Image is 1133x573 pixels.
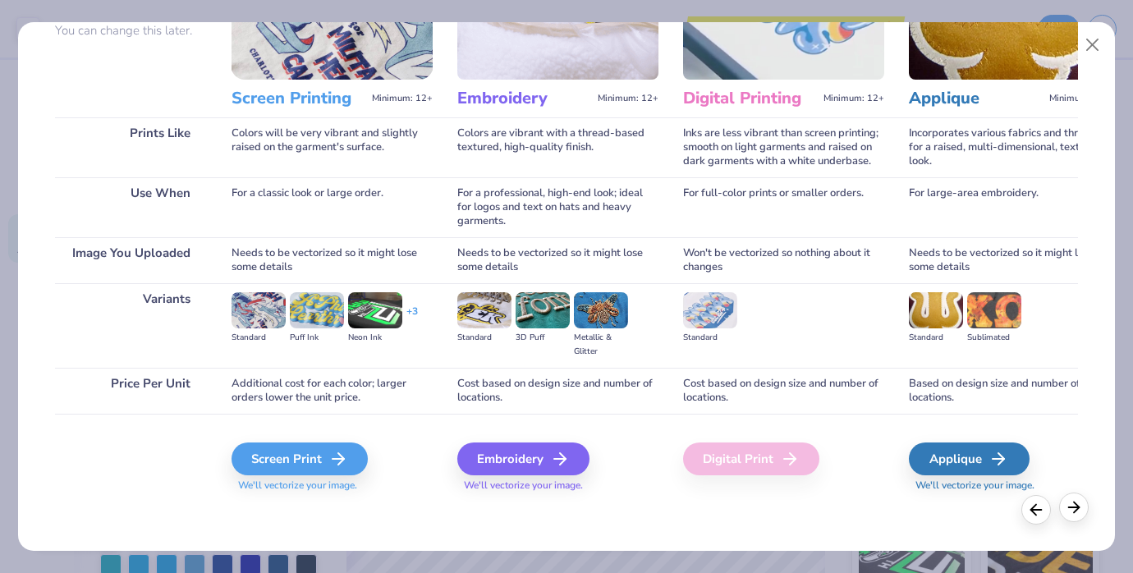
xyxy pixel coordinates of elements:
div: Additional cost for each color; larger orders lower the unit price. [232,368,433,414]
div: Needs to be vectorized so it might lose some details [909,237,1110,283]
div: For large-area embroidery. [909,177,1110,237]
div: Cost based on design size and number of locations. [683,368,884,414]
div: Puff Ink [290,331,344,345]
h3: Embroidery [457,88,591,109]
div: For full-color prints or smaller orders. [683,177,884,237]
span: Minimum: 12+ [823,93,884,104]
div: Won't be vectorized so nothing about it changes [683,237,884,283]
div: Price Per Unit [55,368,207,414]
div: Image You Uploaded [55,237,207,283]
button: Close [1077,30,1108,61]
div: Colors are vibrant with a thread-based textured, high-quality finish. [457,117,658,177]
div: Standard [683,331,737,345]
img: Sublimated [967,292,1021,328]
div: Colors will be very vibrant and slightly raised on the garment's surface. [232,117,433,177]
div: Standard [909,331,963,345]
div: For a professional, high-end look; ideal for logos and text on hats and heavy garments. [457,177,658,237]
div: Prints Like [55,117,207,177]
img: Standard [457,292,511,328]
div: For a classic look or large order. [232,177,433,237]
div: Screen Print [232,442,368,475]
div: 3D Puff [516,331,570,345]
div: Sublimated [967,331,1021,345]
span: Minimum: 12+ [1049,93,1110,104]
div: + 3 [406,305,418,332]
div: Embroidery [457,442,589,475]
div: Incorporates various fabrics and threads for a raised, multi-dimensional, textured look. [909,117,1110,177]
div: Digital Print [683,442,819,475]
div: Based on design size and number of locations. [909,368,1110,414]
div: Use When [55,177,207,237]
p: You can change this later. [55,24,207,38]
span: Minimum: 12+ [372,93,433,104]
div: Applique [909,442,1030,475]
img: Standard [683,292,737,328]
div: Standard [457,331,511,345]
h3: Screen Printing [232,88,365,109]
img: Standard [909,292,963,328]
h3: Applique [909,88,1043,109]
div: Needs to be vectorized so it might lose some details [457,237,658,283]
span: We'll vectorize your image. [232,479,433,493]
div: Cost based on design size and number of locations. [457,368,658,414]
div: Neon Ink [348,331,402,345]
div: Inks are less vibrant than screen printing; smooth on light garments and raised on dark garments ... [683,117,884,177]
img: 3D Puff [516,292,570,328]
img: Standard [232,292,286,328]
h3: Digital Printing [683,88,817,109]
img: Metallic & Glitter [574,292,628,328]
div: Needs to be vectorized so it might lose some details [232,237,433,283]
div: Variants [55,283,207,368]
span: We'll vectorize your image. [457,479,658,493]
div: Standard [232,331,286,345]
span: Minimum: 12+ [598,93,658,104]
img: Puff Ink [290,292,344,328]
span: We'll vectorize your image. [909,479,1110,493]
img: Neon Ink [348,292,402,328]
div: Metallic & Glitter [574,331,628,359]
